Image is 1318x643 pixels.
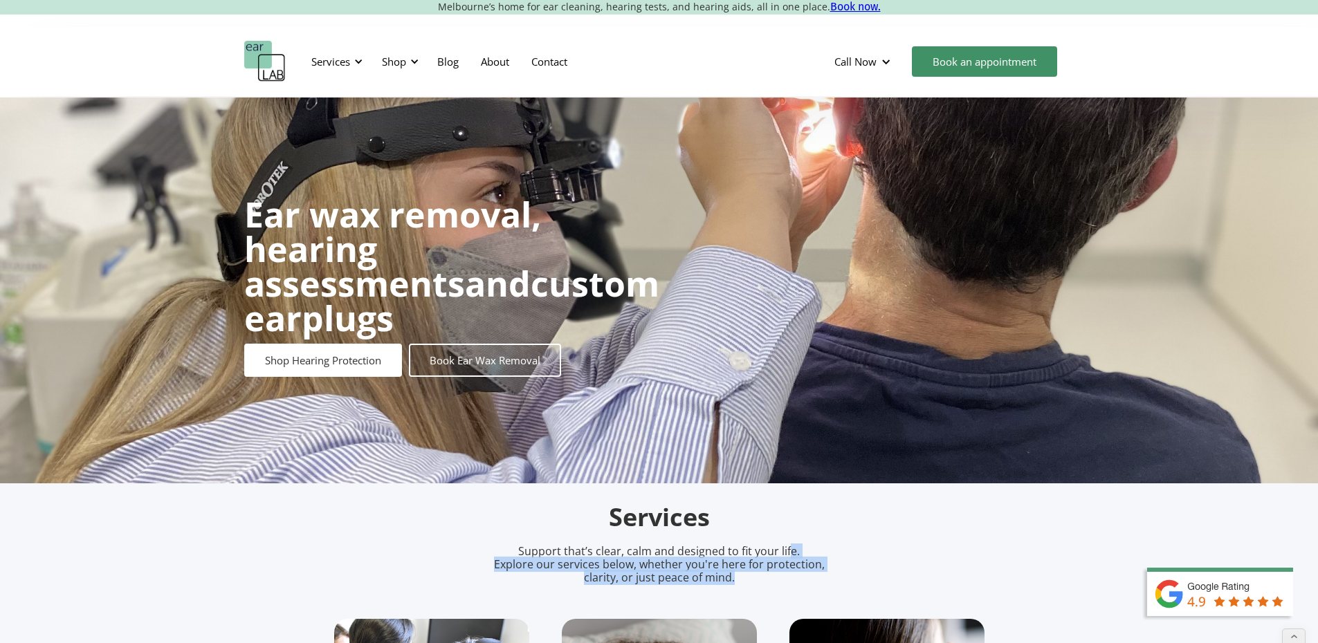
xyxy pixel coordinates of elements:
[244,197,659,335] h1: and
[303,41,367,82] div: Services
[470,41,520,82] a: About
[244,191,541,307] strong: Ear wax removal, hearing assessments
[382,55,406,68] div: Shop
[334,501,985,534] h2: Services
[244,344,402,377] a: Shop Hearing Protection
[426,41,470,82] a: Blog
[520,41,578,82] a: Contact
[823,41,905,82] div: Call Now
[311,55,350,68] div: Services
[244,41,286,82] a: home
[244,260,659,342] strong: custom earplugs
[912,46,1057,77] a: Book an appointment
[374,41,423,82] div: Shop
[409,344,561,377] a: Book Ear Wax Removal
[834,55,877,68] div: Call Now
[476,545,843,585] p: Support that’s clear, calm and designed to fit your life. Explore our services below, whether you...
